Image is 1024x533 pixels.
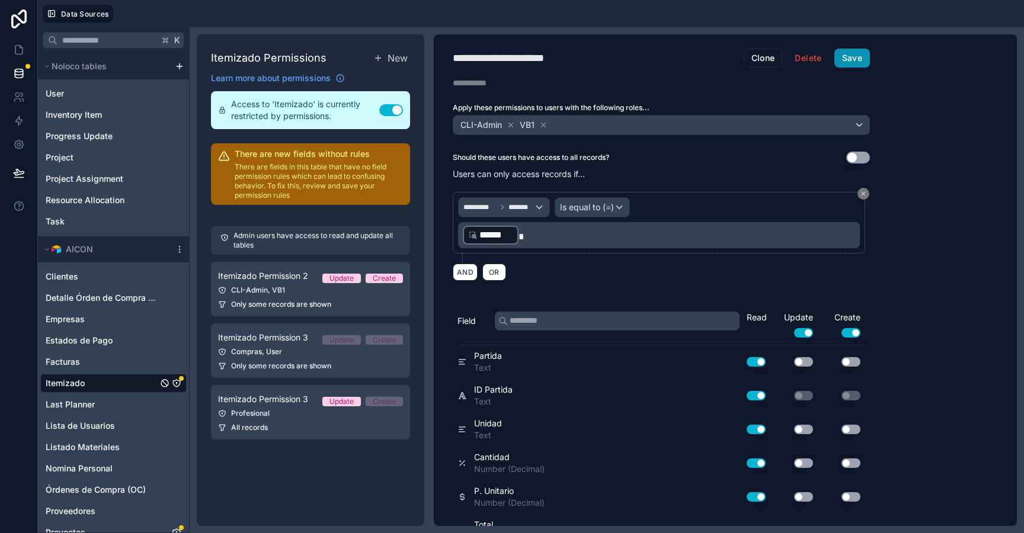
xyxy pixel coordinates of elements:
div: Update [329,274,354,283]
span: Learn more about permissions [211,72,331,84]
span: Itemizado Permission 2 [218,270,308,282]
span: All records [231,423,268,432]
h1: Itemizado Permissions [211,50,327,66]
a: Itemizado Permission 3UpdateCreateCompras, UserOnly some records are shown [211,323,410,378]
span: Unidad [474,418,502,429]
button: Is equal to (=) [555,197,630,217]
label: Should these users have access to all records? [453,153,609,162]
span: Access to 'Itemizado' is currently restricted by permissions. [231,98,379,122]
span: Cantidad [474,451,545,463]
p: Admin users have access to read and update all tables [233,231,401,250]
span: CLI-Admin [460,119,502,131]
span: ID Partida [474,384,513,396]
p: Users can only access records if... [453,168,870,180]
span: VB1 [520,119,535,131]
div: Read [747,312,770,323]
span: Total [474,519,545,531]
span: Only some records are shown [231,300,331,309]
span: Data Sources [61,9,109,18]
span: Number (Decimal) [474,463,545,475]
div: Create [373,274,396,283]
span: Partida [474,350,502,362]
button: New [371,49,410,68]
a: Learn more about permissions [211,72,345,84]
button: CLI-AdminVB1 [453,115,870,135]
a: Itemizado Permission 2UpdateCreateCLI-Admin, VB1Only some records are shown [211,262,410,316]
span: Only some records are shown [231,361,331,371]
button: Delete [787,49,829,68]
span: Text [474,396,513,407]
div: Profesional [218,409,403,418]
div: Create [818,312,865,338]
button: OR [482,264,506,281]
div: CLI-Admin, VB1 [218,285,403,295]
label: Apply these permissions to users with the following roles... [453,103,870,113]
span: New [388,51,408,65]
div: Update [329,335,354,345]
button: Clone [744,49,783,68]
div: Compras, User [218,347,403,357]
div: Update [770,312,818,338]
h2: There are new fields without rules [235,148,403,160]
span: OR [487,268,502,277]
span: K [173,36,181,44]
span: Text [474,429,502,441]
span: Text [474,362,502,374]
button: AND [453,264,478,281]
button: Save [834,49,870,68]
p: There are fields in this table that have no field permission rules which can lead to confusing be... [235,162,403,200]
div: Create [373,335,396,345]
span: Field [457,315,476,327]
div: Create [373,397,396,406]
span: Is equal to (=) [560,201,614,213]
div: Update [329,397,354,406]
span: P. Unitario [474,485,545,497]
a: Itemizado Permission 3UpdateCreateProfesionalAll records [211,385,410,439]
span: Number (Decimal) [474,497,545,509]
span: Itemizado Permission 3 [218,332,308,343]
button: Data Sources [43,5,113,23]
span: Itemizado Permission 3 [218,393,308,405]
